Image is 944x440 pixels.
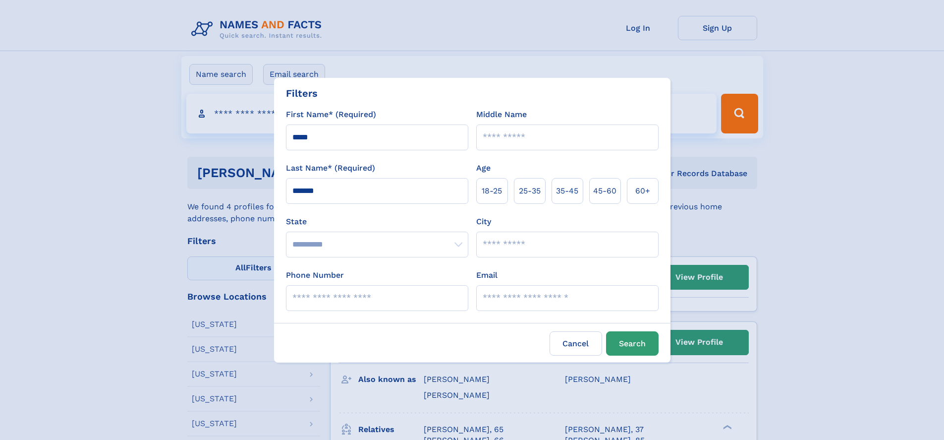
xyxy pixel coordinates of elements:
span: 35‑45 [556,185,578,197]
label: Middle Name [476,109,527,121]
label: Phone Number [286,269,344,281]
div: Filters [286,86,318,101]
span: 18‑25 [482,185,502,197]
label: State [286,216,468,228]
span: 60+ [635,185,650,197]
label: Last Name* (Required) [286,162,375,174]
button: Search [606,331,659,356]
label: Age [476,162,491,174]
label: Email [476,269,498,281]
label: City [476,216,491,228]
label: First Name* (Required) [286,109,376,121]
label: Cancel [550,331,602,356]
span: 25‑35 [519,185,541,197]
span: 45‑60 [593,185,616,197]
